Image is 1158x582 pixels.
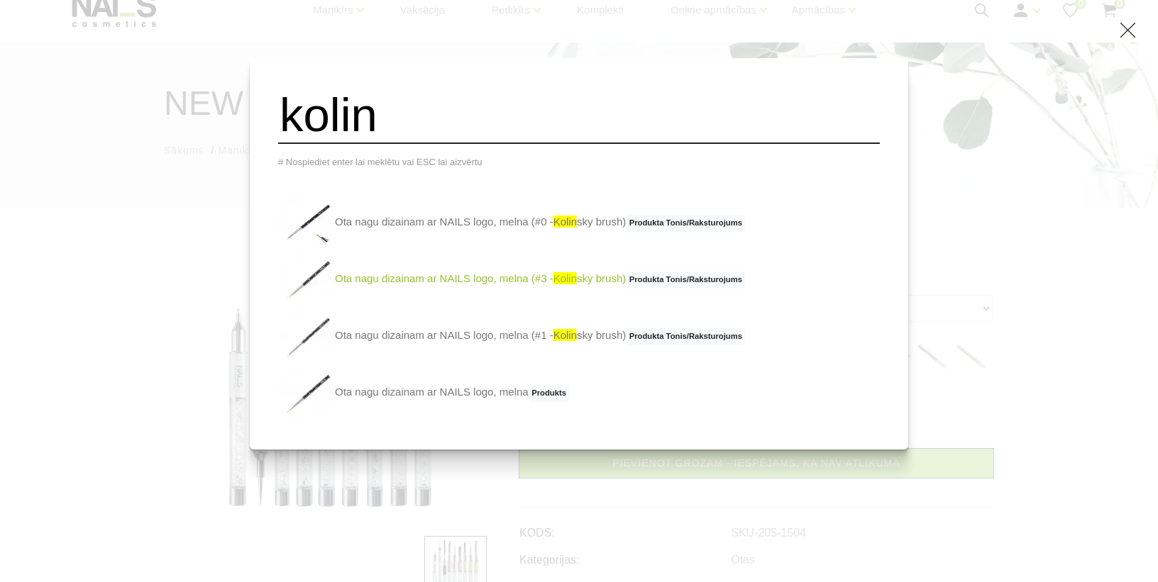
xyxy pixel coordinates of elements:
[626,215,745,232] span: Produkta Tonis/Raksturojums
[278,251,335,308] img: Ota dazādu dizainu veidošanai, piemērota arī zemkutikulas lakošanai....
[278,308,335,364] img: Ota dazādu dizainu veidošanai, piemērota arī zemkutikulas lakošanai....
[278,157,482,167] span: # Nospiediet enter lai meklētu vai ESC lai aizvērtu
[553,272,577,284] span: kolin
[278,251,745,308] a: Ota nagu dizainam ar NAILS logo, melna (#3 -kolinsky brush)Produkta Tonis/Raksturojums
[626,328,745,345] span: Produkta Tonis/Raksturojums
[553,216,577,228] span: kolin
[529,385,570,402] span: Produkts
[626,272,745,289] span: Produkta Tonis/Raksturojums
[278,308,745,364] a: Ota nagu dizainam ar NAILS logo, melna (#1 -kolinsky brush)Produkta Tonis/Raksturojums
[278,364,569,421] a: Ota nagu dizainam ar NAILS logo, melnaProdukts
[553,329,577,341] span: kolin
[278,86,880,144] input: Meklēt produktus ...
[278,194,335,251] img: Ota dazādu dizainu veidošanai, piemērota arī zemkutikulas lakošanai....
[278,194,745,251] a: Ota nagu dizainam ar NAILS logo, melna (#0 -kolinsky brush)Produkta Tonis/Raksturojums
